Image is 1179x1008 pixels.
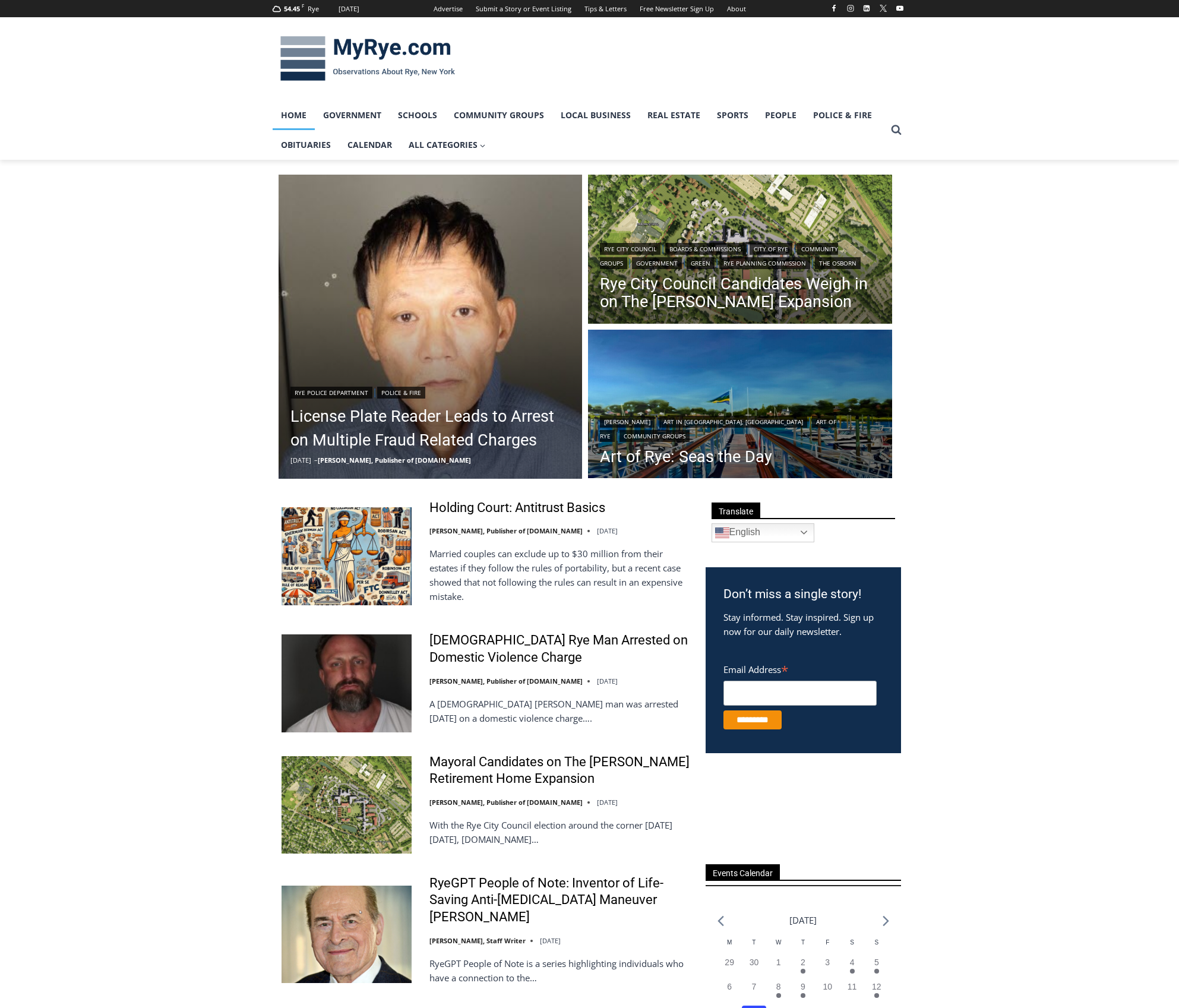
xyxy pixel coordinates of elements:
span: W [776,939,781,946]
a: Green [687,257,715,269]
a: [PERSON_NAME] [600,416,655,428]
img: 42 Year Old Rye Man Arrested on Domestic Violence Charge [282,634,412,732]
button: 10 [815,981,840,1005]
p: With the Rye City Council election around the corner [DATE][DATE], [DOMAIN_NAME]… [429,818,690,846]
time: 8 [776,982,781,991]
img: (PHOTO: On Monday, October 13, 2025, Rye PD arrested Ming Wu, 60, of Flushing, New York, on multi... [279,175,583,479]
a: Read More License Plate Reader Leads to Arrest on Multiple Fraud Related Charges [279,175,583,479]
a: [PERSON_NAME], Publisher of [DOMAIN_NAME] [429,526,583,535]
time: [DATE] [597,526,618,535]
a: Rye Police Department [290,387,372,399]
a: Rye City Council [600,243,660,255]
nav: Primary Navigation [273,100,886,160]
time: 5 [874,958,879,967]
time: 11 [848,982,857,991]
a: English [712,523,814,542]
time: 30 [750,958,759,967]
time: 7 [752,982,757,991]
img: (PHOTO: Illustrative plan of The Osborn's proposed site plan from the July 10, 2025 planning comm... [588,175,892,327]
div: Thursday [791,938,815,956]
a: The Osborn [815,257,861,269]
button: View Search Form [886,119,907,141]
a: Mayoral Candidates on The [PERSON_NAME] Retirement Home Expansion [429,754,690,788]
time: 1 [776,958,781,967]
a: Calendar [339,130,400,160]
a: [PERSON_NAME], Publisher of [DOMAIN_NAME] [429,677,583,685]
time: 29 [725,958,734,967]
a: Art of Rye: Seas the Day [600,448,880,466]
button: 2 Has events [791,956,815,981]
img: MyRye.com [273,28,463,90]
a: Home [273,100,315,130]
div: Friday [815,938,840,956]
span: All Categories [409,138,486,151]
img: [PHOTO: Seas the Day - Shenorock Shore Club Marina, Rye 36” X 48” Oil on canvas, Commissioned & E... [588,330,892,482]
div: Rye [308,4,319,14]
a: Community Groups [619,430,690,442]
a: Schools [390,100,445,130]
time: [DATE] [597,798,618,807]
span: Translate [712,503,760,519]
label: Email Address [723,658,877,679]
div: Saturday [840,938,864,956]
time: 2 [801,958,805,967]
p: A [DEMOGRAPHIC_DATA] [PERSON_NAME] man was arrested [DATE] on a domestic violence charge…. [429,697,690,725]
div: | | | [600,413,880,442]
button: 1 [766,956,791,981]
a: Local Business [552,100,639,130]
p: Stay informed. Stay inspired. Sign up now for our daily newsletter. [723,610,883,639]
a: Previous month [717,915,724,927]
span: S [874,939,878,946]
a: Police & Fire [377,387,425,399]
p: Married couples can exclude up to $30 million from their estates if they follow the rules of port... [429,546,690,603]
time: [DATE] [540,936,561,945]
a: Rye Planning Commission [719,257,810,269]
em: Has events [801,969,805,974]
time: 12 [872,982,881,991]
a: Government [632,257,682,269]
em: Has events [850,969,855,974]
time: [DATE] [290,456,311,464]
a: X [876,1,890,15]
a: Next month [883,915,889,927]
img: Holding Court: Antitrust Basics [282,507,412,605]
button: 30 [742,956,766,981]
em: Has events [874,969,879,974]
p: RyeGPT People of Note is a series highlighting individuals who have a connection to the… [429,956,690,985]
time: [DATE] [597,677,618,685]
button: 5 Has events [864,956,889,981]
span: M [727,939,732,946]
button: 29 [717,956,742,981]
li: [DATE] [789,912,817,928]
div: | | | | | | | [600,241,880,269]
a: Real Estate [639,100,709,130]
span: S [850,939,854,946]
time: 9 [801,982,805,991]
button: 7 [742,981,766,1005]
span: F [826,939,829,946]
button: 12 Has events [864,981,889,1005]
em: Has events [776,993,781,998]
a: City of Rye [750,243,792,255]
a: Instagram [843,1,858,15]
time: 3 [825,958,830,967]
button: 6 [717,981,742,1005]
a: [PERSON_NAME], Staff Writer [429,936,526,945]
button: 3 [815,956,840,981]
div: Sunday [864,938,889,956]
span: T [752,939,756,946]
a: License Plate Reader Leads to Arrest on Multiple Fraud Related Charges [290,405,571,452]
a: [PERSON_NAME], Publisher of [DOMAIN_NAME] [429,798,583,807]
div: Monday [717,938,742,956]
a: Sports [709,100,757,130]
h3: Don’t miss a single story! [723,585,883,604]
a: People [757,100,805,130]
em: Has events [801,993,805,998]
a: [PERSON_NAME], Publisher of [DOMAIN_NAME] [318,456,471,464]
a: Obituaries [273,130,339,160]
a: Rye City Council Candidates Weigh in on The [PERSON_NAME] Expansion [600,275,880,311]
div: [DATE] [339,4,359,14]
time: 6 [727,982,732,991]
button: 11 [840,981,864,1005]
button: 4 Has events [840,956,864,981]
